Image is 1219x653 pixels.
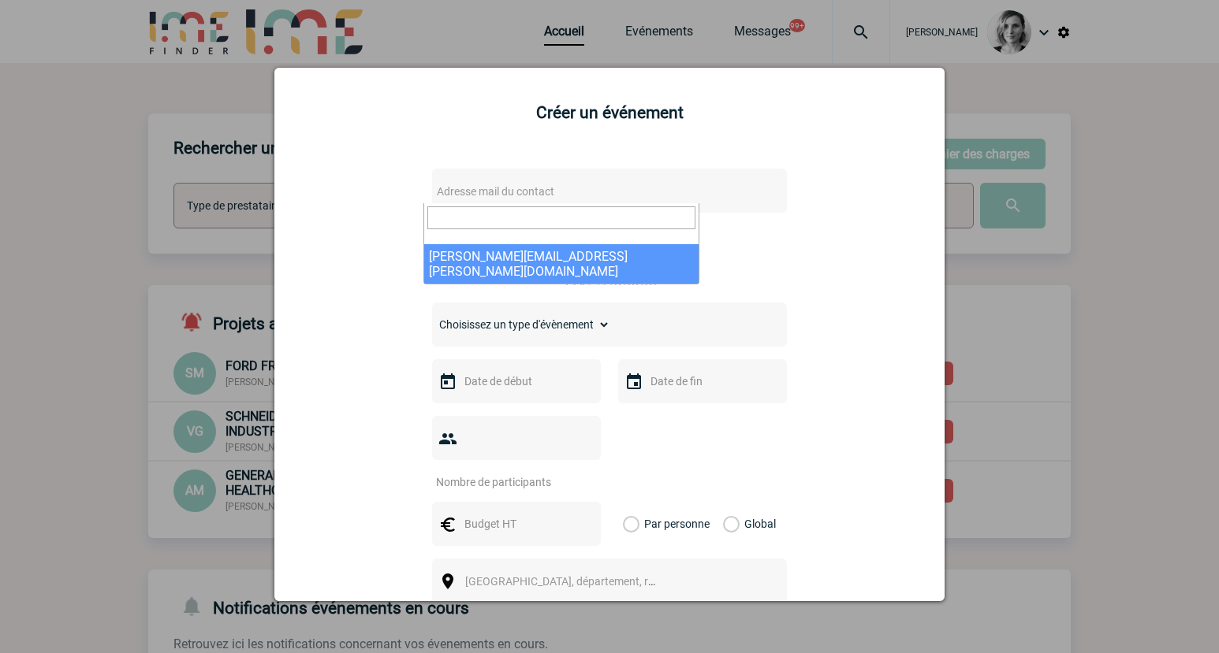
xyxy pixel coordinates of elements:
h2: Créer un événement [294,103,925,122]
input: Date de fin [647,371,755,391]
label: Par personne [623,502,640,546]
span: [GEOGRAPHIC_DATA], département, région... [465,575,684,588]
input: Budget HT [460,514,569,534]
span: Adresse mail du contact [437,185,554,198]
input: Date de début [460,371,569,391]
input: Nombre de participants [432,472,580,492]
label: Global [723,502,733,546]
li: [PERSON_NAME][EMAIL_ADDRESS][PERSON_NAME][DOMAIN_NAME] [424,244,699,284]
